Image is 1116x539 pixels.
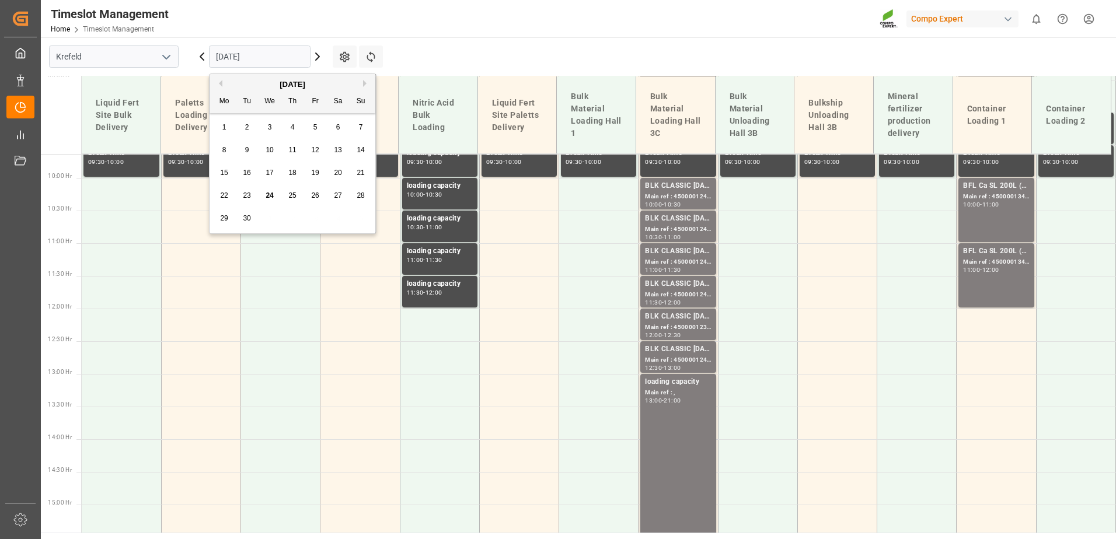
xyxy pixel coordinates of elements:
[423,257,425,262] div: -
[313,123,318,131] span: 5
[266,146,273,154] span: 10
[157,48,175,66] button: open menu
[426,159,442,164] div: 10:00
[354,166,368,180] div: Choose Sunday, September 21st, 2025
[645,225,711,235] div: Main ref : 4500001241, 2000001433
[48,336,72,342] span: 12:30 Hr
[664,202,681,207] div: 10:30
[566,86,626,144] div: Bulk Material Loading Hall 1
[662,159,664,164] div: -
[240,120,254,135] div: Choose Tuesday, September 2nd, 2025
[645,344,711,355] div: BLK CLASSIC [DATE]+3+TE BULK
[217,211,232,226] div: Choose Monday, September 29th, 2025
[220,214,228,222] span: 29
[664,365,681,370] div: 13:00
[662,267,664,272] div: -
[664,159,681,164] div: 10:00
[215,80,222,87] button: Previous Month
[331,120,346,135] div: Choose Saturday, September 6th, 2025
[982,202,999,207] div: 11:00
[48,401,72,408] span: 13:30 Hr
[311,191,319,199] span: 26
[664,332,681,338] div: 12:30
[308,120,323,135] div: Choose Friday, September 5th, 2025
[88,159,105,164] div: 09:30
[334,191,341,199] span: 27
[263,120,277,135] div: Choose Wednesday, September 3rd, 2025
[1041,98,1101,132] div: Container Loading 2
[1043,159,1060,164] div: 09:30
[645,355,711,365] div: Main ref : 4500001247, 2000001433
[884,159,901,164] div: 09:30
[311,169,319,177] span: 19
[645,388,711,398] div: Main ref : ,
[407,180,473,192] div: loading capacity
[423,192,425,197] div: -
[285,143,300,157] div: Choose Thursday, September 11th, 2025
[880,9,898,29] img: Screenshot%202023-09-29%20at%2010.02.21.png_1712312052.png
[1062,159,1079,164] div: 10:00
[354,188,368,203] div: Choose Sunday, September 28th, 2025
[645,192,711,202] div: Main ref : 4500001245, 2000001433
[263,143,277,157] div: Choose Wednesday, September 10th, 2025
[291,123,295,131] span: 4
[51,25,70,33] a: Home
[220,169,228,177] span: 15
[664,300,681,305] div: 12:00
[407,257,424,262] div: 11:00
[426,225,442,230] div: 11:00
[168,159,185,164] div: 09:30
[217,143,232,157] div: Choose Monday, September 8th, 2025
[91,92,151,138] div: Liquid Fert Site Bulk Delivery
[263,166,277,180] div: Choose Wednesday, September 17th, 2025
[48,369,72,375] span: 13:00 Hr
[503,159,505,164] div: -
[268,123,272,131] span: 3
[48,271,72,277] span: 11:30 Hr
[48,499,72,506] span: 15:00 Hr
[105,159,107,164] div: -
[48,238,72,244] span: 11:00 Hr
[645,235,662,240] div: 10:30
[363,80,370,87] button: Next Month
[354,120,368,135] div: Choose Sunday, September 7th, 2025
[645,332,662,338] div: 12:00
[1059,159,1061,164] div: -
[645,180,711,192] div: BLK CLASSIC [DATE]+3+TE BULK
[170,92,231,138] div: Paletts Loading & Delivery 1
[240,211,254,226] div: Choose Tuesday, September 30th, 2025
[963,246,1029,257] div: BFL Ca SL 200L (x4) CL,ES,LAT MTO
[357,191,364,199] span: 28
[901,159,902,164] div: -
[311,146,319,154] span: 12
[664,267,681,272] div: 11:30
[408,92,468,138] div: Nitric Acid Bulk Loading
[744,159,761,164] div: 10:00
[285,94,300,109] div: Th
[645,213,711,225] div: BLK CLASSIC [DATE]+3+TE BULK
[308,166,323,180] div: Choose Friday, September 19th, 2025
[331,188,346,203] div: Choose Saturday, September 27th, 2025
[423,290,425,295] div: -
[423,225,425,230] div: -
[243,191,250,199] span: 23
[48,303,72,310] span: 12:00 Hr
[288,146,296,154] span: 11
[407,278,473,290] div: loading capacity
[426,192,442,197] div: 10:30
[980,159,982,164] div: -
[583,159,584,164] div: -
[51,5,169,23] div: Timeslot Management
[334,146,341,154] span: 13
[288,191,296,199] span: 25
[804,92,864,138] div: Bulkship Unloading Hall 3B
[645,398,662,403] div: 13:00
[645,365,662,370] div: 12:30
[883,86,943,144] div: Mineral fertilizer production delivery
[426,257,442,262] div: 11:30
[308,188,323,203] div: Choose Friday, September 26th, 2025
[359,123,363,131] span: 7
[222,123,226,131] span: 1
[821,159,823,164] div: -
[245,146,249,154] span: 9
